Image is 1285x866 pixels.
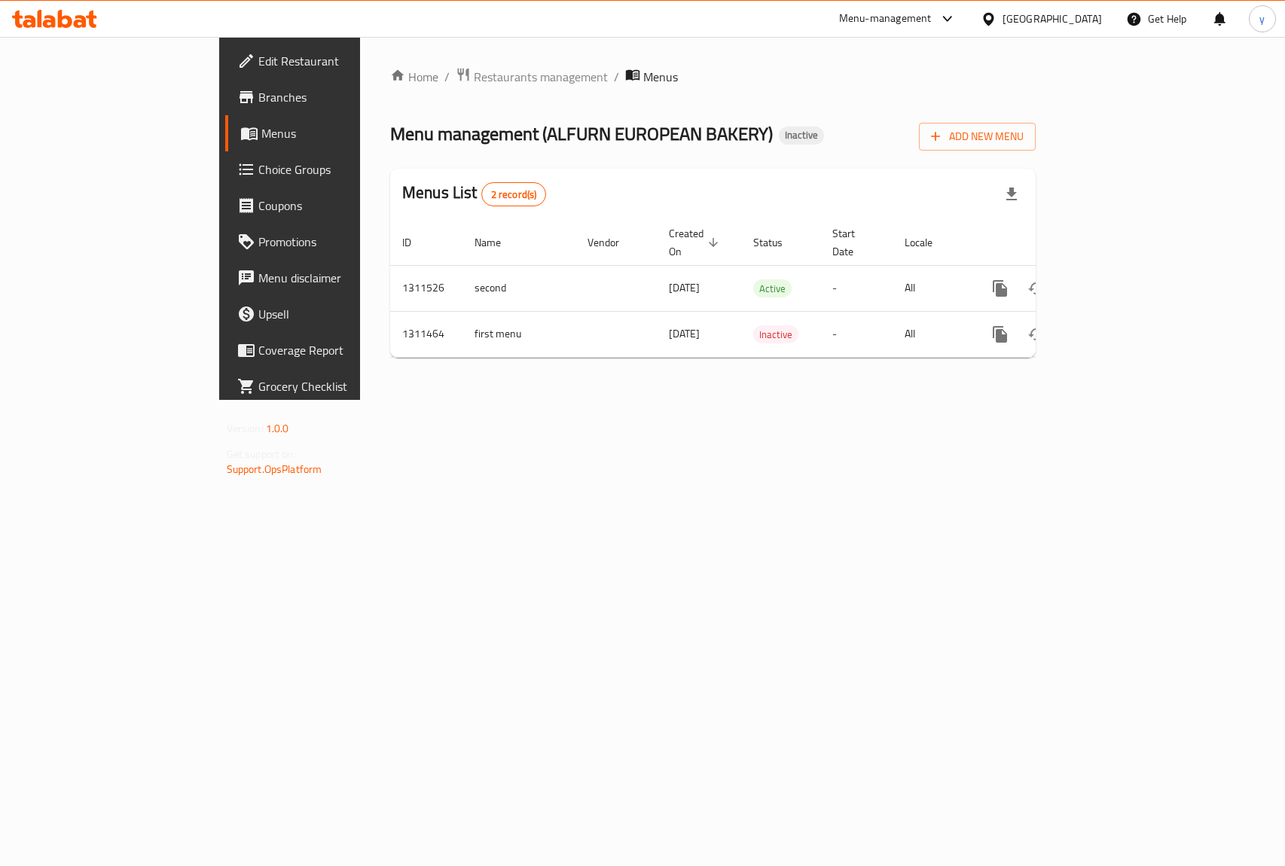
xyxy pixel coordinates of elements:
span: Grocery Checklist [258,377,422,395]
span: Branches [258,88,422,106]
a: Choice Groups [225,151,434,188]
span: Inactive [753,326,798,343]
div: [GEOGRAPHIC_DATA] [1003,11,1102,27]
span: Promotions [258,233,422,251]
td: first menu [462,311,575,357]
span: [DATE] [669,278,700,297]
span: Menus [643,68,678,86]
span: Choice Groups [258,160,422,178]
span: y [1259,11,1265,27]
th: Actions [970,220,1139,266]
span: Menu management ( ALFURN EUROPEAN BAKERY ) [390,117,773,151]
span: Locale [905,233,952,252]
td: second [462,265,575,311]
a: Menu disclaimer [225,260,434,296]
table: enhanced table [390,220,1139,358]
a: Coverage Report [225,332,434,368]
a: Support.OpsPlatform [227,459,322,479]
span: Start Date [832,224,874,261]
span: [DATE] [669,324,700,343]
span: ID [402,233,431,252]
a: Coupons [225,188,434,224]
span: Coverage Report [258,341,422,359]
button: more [982,316,1018,352]
a: Branches [225,79,434,115]
td: All [893,265,970,311]
span: Version: [227,419,264,438]
td: - [820,311,893,357]
span: 2 record(s) [482,188,546,202]
li: / [614,68,619,86]
span: 1.0.0 [266,419,289,438]
div: Inactive [779,127,824,145]
td: All [893,311,970,357]
li: / [444,68,450,86]
div: Export file [994,176,1030,212]
a: Upsell [225,296,434,332]
button: Add New Menu [919,123,1036,151]
a: Menus [225,115,434,151]
div: Total records count [481,182,547,206]
div: Inactive [753,325,798,343]
td: - [820,265,893,311]
h2: Menus List [402,181,546,206]
button: Change Status [1018,316,1055,352]
span: Vendor [588,233,639,252]
span: Active [753,280,792,297]
span: Menus [261,124,422,142]
span: Created On [669,224,723,261]
a: Restaurants management [456,67,608,87]
span: Get support on: [227,444,296,464]
span: Add New Menu [931,127,1024,146]
span: Menu disclaimer [258,269,422,287]
span: Upsell [258,305,422,323]
div: Active [753,279,792,297]
span: Inactive [779,129,824,142]
nav: breadcrumb [390,67,1036,87]
a: Edit Restaurant [225,43,434,79]
span: Edit Restaurant [258,52,422,70]
span: Restaurants management [474,68,608,86]
a: Promotions [225,224,434,260]
span: Coupons [258,197,422,215]
button: more [982,270,1018,306]
span: Name [475,233,520,252]
span: Status [753,233,802,252]
div: Menu-management [839,10,932,28]
button: Change Status [1018,270,1055,306]
a: Grocery Checklist [225,368,434,404]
